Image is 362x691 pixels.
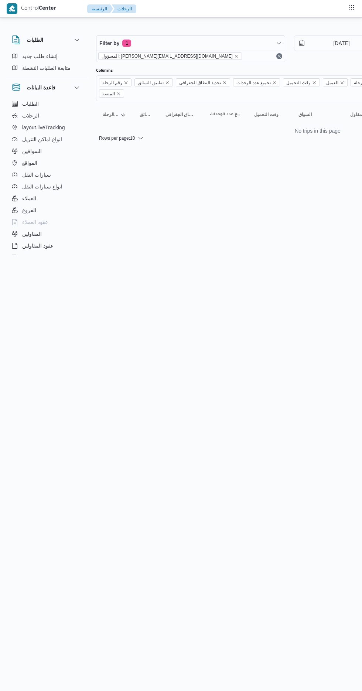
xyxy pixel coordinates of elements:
span: اجهزة التليفون [22,253,53,262]
span: رقم الرحلة [99,78,132,86]
button: Remove تحديد النطاق الجغرافى from selection in this group [222,81,227,85]
button: انواع سيارات النقل [9,181,84,193]
span: Rows per page : 10 [99,134,135,143]
span: المنصه [102,90,115,98]
span: إنشاء طلب جديد [22,52,58,61]
span: Filter by [99,39,119,48]
button: سيارات النقل [9,169,84,181]
span: تجميع عدد الوحدات [233,78,280,86]
button: قاعدة البيانات [12,83,81,92]
button: اجهزة التليفون [9,252,84,263]
button: الفروع [9,204,84,216]
button: المواقع [9,157,84,169]
span: انواع سيارات النقل [22,182,62,191]
button: الرئيسيه [87,4,113,13]
span: تطبيق السائق [134,78,173,86]
span: المسؤول: [PERSON_NAME][EMAIL_ADDRESS][DOMAIN_NAME] [102,53,233,59]
button: remove selected entity [234,54,239,58]
button: تطبيق السائق [137,109,155,120]
span: المواقع [22,159,37,167]
span: العميل [323,78,348,86]
div: الطلبات [6,50,87,77]
span: وقت التحميل [283,78,320,86]
span: تحديد النطاق الجغرافى [165,112,197,118]
button: العملاء [9,193,84,204]
button: المقاولين [9,228,84,240]
span: العميل [326,79,338,87]
span: الرحلات [22,111,39,120]
button: إنشاء طلب جديد [9,50,84,62]
span: المقاولين [22,229,42,238]
span: تحديد النطاق الجغرافى [176,78,230,86]
span: وقت التحميل [254,112,279,118]
span: 1 active filters [122,40,131,47]
button: الطلبات [12,35,81,44]
span: الطلبات [22,99,39,108]
svg: Sorted in descending order [120,112,126,118]
span: تجميع عدد الوحدات [210,112,241,118]
button: انواع اماكن التنزيل [9,133,84,145]
span: السواق [298,112,312,118]
span: السواقين [22,147,42,156]
button: رقم الرحلةSorted in descending order [100,109,129,120]
button: الطلبات [9,98,84,110]
h3: قاعدة البيانات [27,83,55,92]
span: وقت التحميل [286,79,311,87]
button: متابعة الطلبات النشطة [9,62,84,74]
button: عقود العملاء [9,216,84,228]
span: layout.liveTracking [22,123,65,132]
span: انواع اماكن التنزيل [22,135,62,144]
button: Remove العميل from selection in this group [340,81,344,85]
span: العملاء [22,194,36,203]
img: X8yXhbKr1z7QwAAAABJRU5ErkJggg== [7,3,17,14]
b: Center [39,6,56,12]
span: تحديد النطاق الجغرافى [179,79,221,87]
button: Remove رقم الرحلة from selection in this group [124,81,128,85]
button: Remove المنصه from selection in this group [116,92,121,96]
button: عقود المقاولين [9,240,84,252]
button: Remove [275,52,284,61]
button: السواقين [9,145,84,157]
label: Columns [96,68,113,74]
h3: الطلبات [27,35,43,44]
button: Remove تطبيق السائق from selection in this group [165,81,170,85]
span: رقم الرحلة [102,79,122,87]
div: قاعدة البيانات [6,98,87,258]
button: Filter by1 active filters [96,36,285,51]
button: الرحلات [112,4,136,13]
span: عقود المقاولين [22,241,54,250]
span: تطبيق السائق [138,79,163,87]
button: السواق [296,109,340,120]
button: Remove تجميع عدد الوحدات from selection in this group [272,81,277,85]
button: layout.liveTracking [9,122,84,133]
button: Rows per page:10 [96,134,147,143]
span: المسؤول: mohamed.zaki@illa.com.eg [98,52,242,60]
button: وقت التحميل [251,109,288,120]
span: تجميع عدد الوحدات [236,79,271,87]
span: عقود العملاء [22,218,48,227]
span: المنصه [99,89,124,98]
span: تطبيق السائق [140,112,152,118]
button: Remove وقت التحميل from selection in this group [312,81,317,85]
button: الرحلات [9,110,84,122]
span: الفروع [22,206,36,215]
button: تحديد النطاق الجغرافى [163,109,199,120]
span: سيارات النقل [22,170,51,179]
span: رقم الرحلة; Sorted in descending order [103,112,119,118]
span: متابعة الطلبات النشطة [22,64,71,72]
